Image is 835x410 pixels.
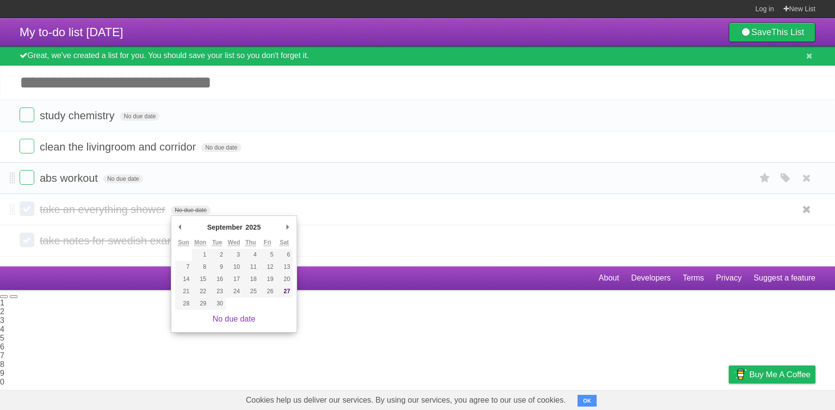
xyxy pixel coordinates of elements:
[756,170,774,186] label: Star task
[631,269,671,287] a: Developers
[20,25,123,39] span: My to-do list [DATE]
[209,273,226,285] button: 16
[716,269,742,287] a: Privacy
[244,220,262,235] div: 2025
[194,239,207,246] abbr: Monday
[236,390,576,410] span: Cookies help us deliver our services. By using our services, you agree to our use of cookies.
[276,261,293,273] button: 13
[729,22,815,42] a: SaveThis List
[209,261,226,273] button: 9
[20,170,34,185] label: Done
[212,315,255,323] a: No due date
[242,249,259,261] button: 4
[178,239,189,246] abbr: Sunday
[40,203,168,216] span: take an everything shower
[206,220,244,235] div: September
[264,239,271,246] abbr: Friday
[259,261,276,273] button: 12
[175,285,192,298] button: 21
[279,239,289,246] abbr: Saturday
[175,298,192,310] button: 28
[749,366,811,383] span: Buy me a coffee
[20,233,34,247] label: Done
[40,235,179,247] span: take notes for swedish exam
[192,298,209,310] button: 29
[175,273,192,285] button: 14
[226,249,242,261] button: 3
[599,269,619,287] a: About
[283,220,293,235] button: Next Month
[120,112,160,121] span: No due date
[175,220,185,235] button: Previous Month
[192,273,209,285] button: 15
[259,273,276,285] button: 19
[103,174,143,183] span: No due date
[175,261,192,273] button: 7
[20,108,34,122] label: Done
[226,273,242,285] button: 17
[276,273,293,285] button: 20
[771,27,804,37] b: This List
[192,261,209,273] button: 8
[201,143,241,152] span: No due date
[209,298,226,310] button: 30
[20,139,34,153] label: Done
[245,239,256,246] abbr: Thursday
[226,285,242,298] button: 24
[259,285,276,298] button: 26
[729,366,815,384] a: Buy me a coffee
[578,395,597,407] button: OK
[40,141,198,153] span: clean the livingroom and corridor
[228,239,240,246] abbr: Wednesday
[20,201,34,216] label: Done
[683,269,704,287] a: Terms
[242,261,259,273] button: 11
[242,273,259,285] button: 18
[276,285,293,298] button: 27
[276,249,293,261] button: 6
[754,269,815,287] a: Suggest a feature
[242,285,259,298] button: 25
[171,206,210,215] span: No due date
[192,285,209,298] button: 22
[259,249,276,261] button: 5
[734,366,747,383] img: Buy me a coffee
[40,172,100,184] span: abs workout
[226,261,242,273] button: 10
[209,285,226,298] button: 23
[192,249,209,261] button: 1
[212,239,222,246] abbr: Tuesday
[40,109,117,122] span: study chemistry
[209,249,226,261] button: 2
